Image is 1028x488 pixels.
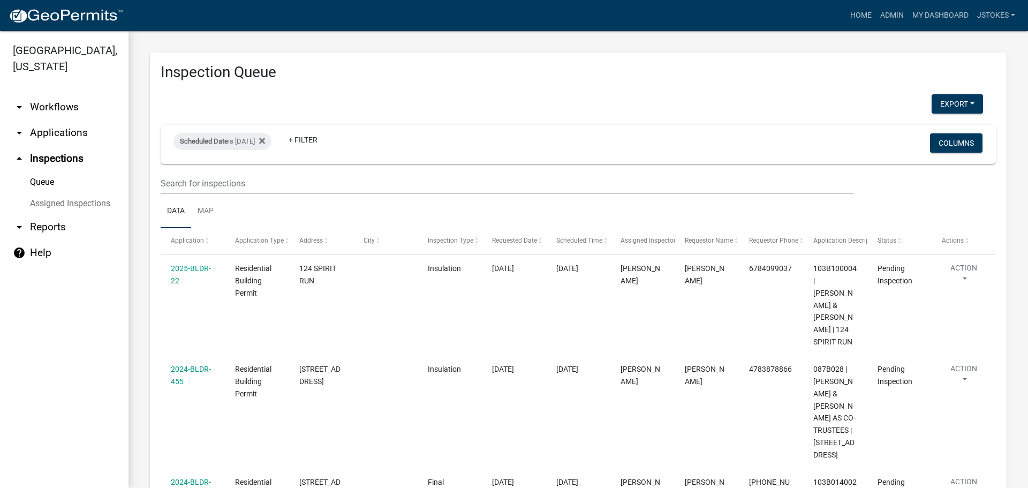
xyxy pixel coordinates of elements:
div: is [DATE] [173,133,271,150]
datatable-header-cell: Assigned Inspector [610,228,675,254]
button: Export [932,94,983,114]
span: Requestor Name [685,237,733,244]
a: Data [161,194,191,229]
div: [DATE] [556,363,600,376]
datatable-header-cell: Scheduled Time [546,228,610,254]
i: arrow_drop_down [13,101,26,114]
a: 2024-BLDR-455 [171,365,211,386]
span: Requestor Phone [749,237,798,244]
span: Residential Building Permit [235,365,271,398]
a: jstokes [973,5,1019,26]
datatable-header-cell: Application Type [225,228,289,254]
span: Cedrick Moreland [621,365,660,386]
span: Insulation [428,365,461,373]
button: Action [942,262,986,289]
span: 10/14/2025 [492,365,514,373]
a: Admin [876,5,908,26]
span: Shane Robbins [685,264,724,285]
i: help [13,246,26,259]
button: Action [942,363,986,390]
span: Pending Inspection [878,365,912,386]
span: Actions [942,237,964,244]
a: + Filter [280,130,326,149]
span: Morgan McCommon [685,365,724,386]
a: 2025-BLDR-22 [171,264,211,285]
span: 087B028 | GRIER JOHN S & JULIETTE M AS CO-TRUSTEES | 114 BUCKHORN CIR [813,365,856,459]
span: Status [878,237,896,244]
span: 4783878866 [749,365,792,373]
datatable-header-cell: Address [289,228,353,254]
span: Insulation [428,264,461,273]
span: 10/14/2025 [492,264,514,273]
datatable-header-cell: Application Description [803,228,867,254]
datatable-header-cell: Inspection Type [418,228,482,254]
datatable-header-cell: Requestor Name [675,228,739,254]
datatable-header-cell: City [353,228,418,254]
input: Search for inspections [161,172,854,194]
span: Scheduled Date [180,137,228,145]
span: Address [299,237,323,244]
a: Map [191,194,220,229]
span: Assigned Inspector [621,237,676,244]
a: Home [846,5,876,26]
datatable-header-cell: Status [867,228,932,254]
a: My Dashboard [908,5,973,26]
span: Requested Date [492,237,537,244]
span: Application Type [235,237,284,244]
div: [DATE] [556,262,600,275]
datatable-header-cell: Application [161,228,225,254]
span: Cedrick Moreland [621,264,660,285]
span: Application Description [813,237,881,244]
h3: Inspection Queue [161,63,996,81]
datatable-header-cell: Actions [932,228,996,254]
span: 124 SPIRIT RUN [299,264,336,285]
span: Scheduled Time [556,237,602,244]
span: Residential Building Permit [235,264,271,297]
datatable-header-cell: Requested Date [482,228,546,254]
i: arrow_drop_down [13,126,26,139]
span: 10/14/2025 [492,478,514,486]
span: Application [171,237,204,244]
span: 103B100004 | YOKLEY ROBERT & VICTORIA | 124 SPIRIT RUN [813,264,857,346]
span: 114 BUCKHORN CIR [299,365,341,386]
span: Inspection Type [428,237,473,244]
span: 6784099037 [749,264,792,273]
button: Columns [930,133,982,153]
i: arrow_drop_down [13,221,26,234]
datatable-header-cell: Requestor Phone [739,228,803,254]
span: City [364,237,375,244]
i: arrow_drop_up [13,152,26,165]
span: Pending Inspection [878,264,912,285]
